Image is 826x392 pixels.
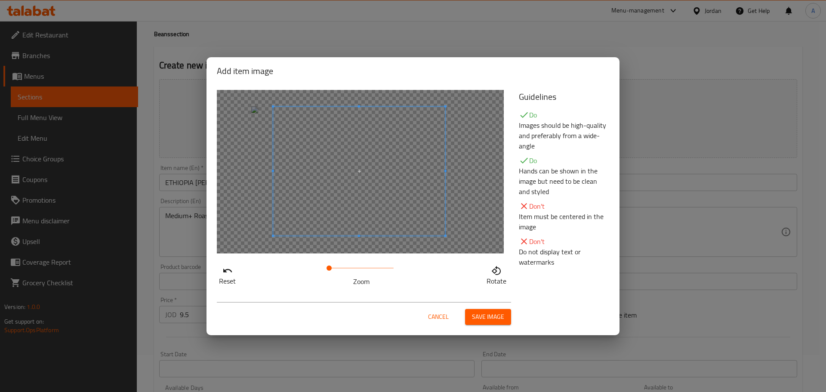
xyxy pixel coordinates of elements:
[519,110,609,120] p: Do
[519,90,609,104] h5: Guidelines
[519,211,609,232] p: Item must be centered in the image
[519,120,609,151] p: Images should be high-quality and preferably from a wide-angle
[484,263,509,285] button: Rotate
[428,312,449,322] span: Cancel
[519,247,609,267] p: Do not display text or watermarks
[519,201,609,211] p: Don't
[219,276,236,286] p: Reset
[217,64,609,78] h2: Add item image
[472,312,504,322] span: Save image
[519,155,609,166] p: Do
[465,309,511,325] button: Save image
[217,263,238,285] button: Reset
[487,276,506,286] p: Rotate
[425,309,452,325] button: Cancel
[329,276,394,287] p: Zoom
[519,236,609,247] p: Don't
[519,166,609,197] p: Hands can be shown in the image but need to be clean and styled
